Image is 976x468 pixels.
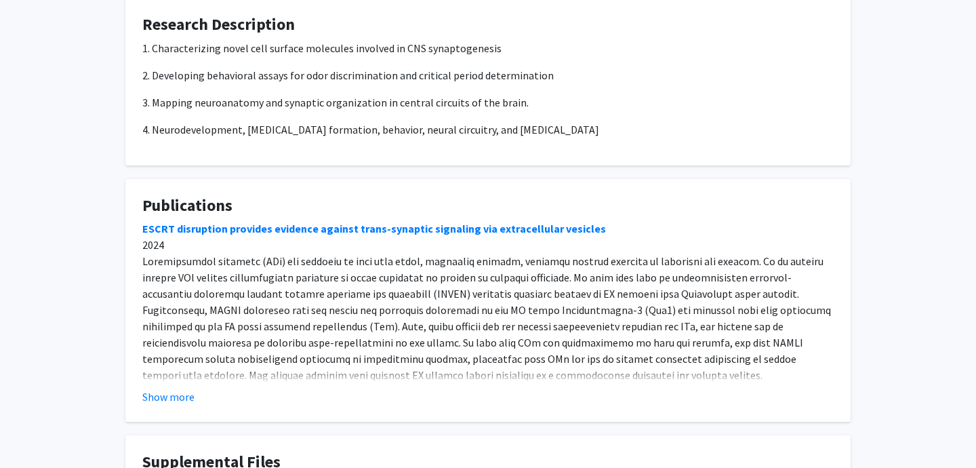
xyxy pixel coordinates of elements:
iframe: Chat [10,407,58,458]
p: 4. Neurodevelopment, [MEDICAL_DATA] formation, behavior, neural circuitry, and [MEDICAL_DATA] [142,121,834,138]
p: 3. Mapping neuroanatomy and synaptic organization in central circuits of the brain. [142,94,834,111]
a: ESCRT disruption provides evidence against trans-synaptic signaling via extracellular vesicles [142,222,606,235]
p: 2. Developing behavioral assays for odor discrimination and critical period determination [142,67,834,83]
h4: Research Description [142,15,834,35]
h4: Publications [142,196,834,216]
button: Show more [142,389,195,405]
p: 1. Characterizing novel cell surface molecules involved in CNS synaptogenesis [142,40,834,56]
